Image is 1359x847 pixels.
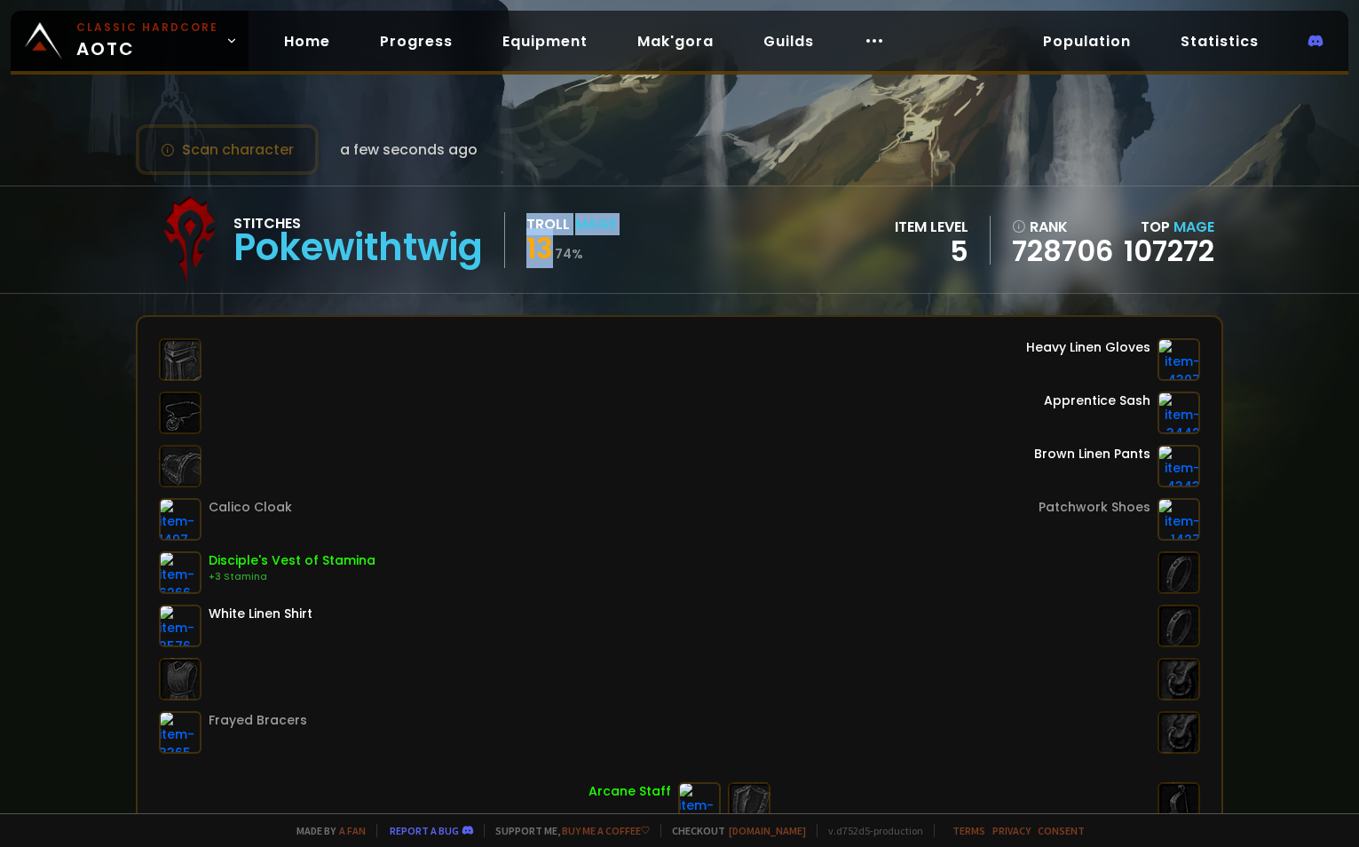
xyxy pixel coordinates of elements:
[992,824,1031,837] a: Privacy
[1173,217,1214,237] span: Mage
[233,234,483,261] div: Pokewithtwig
[484,824,650,837] span: Support me,
[1038,824,1085,837] a: Consent
[233,212,483,234] div: Stitches
[488,23,602,59] a: Equipment
[209,570,375,584] div: +3 Stamina
[366,23,467,59] a: Progress
[159,605,201,647] img: item-2576
[340,139,478,161] span: a few seconds ago
[729,824,806,837] a: [DOMAIN_NAME]
[526,213,570,235] div: Troll
[952,824,985,837] a: Terms
[1012,216,1113,238] div: rank
[11,11,249,71] a: Classic HardcoreAOTC
[895,216,968,238] div: item level
[1044,392,1150,410] div: Apprentice Sash
[678,782,721,825] img: item-9514
[209,551,375,570] div: Disciple's Vest of Stamina
[209,711,307,730] div: Frayed Bracers
[1012,238,1113,265] a: 728706
[209,605,312,623] div: White Linen Shirt
[749,23,828,59] a: Guilds
[76,20,218,36] small: Classic Hardcore
[159,711,201,754] img: item-3365
[209,498,292,517] div: Calico Cloak
[270,23,344,59] a: Home
[660,824,806,837] span: Checkout
[159,498,201,541] img: item-1497
[555,245,583,263] small: 74 %
[76,20,218,62] span: AOTC
[286,824,366,837] span: Made by
[159,551,201,594] img: item-6266
[136,124,319,175] button: Scan character
[1158,498,1200,541] img: item-1427
[575,213,616,235] div: Mage
[390,824,459,837] a: Report a bug
[562,824,650,837] a: Buy me a coffee
[1039,498,1150,517] div: Patchwork Shoes
[1029,23,1145,59] a: Population
[817,824,923,837] span: v. d752d5 - production
[1158,338,1200,381] img: item-4307
[339,824,366,837] a: a fan
[1026,338,1150,357] div: Heavy Linen Gloves
[1158,392,1200,434] img: item-3442
[526,228,553,268] span: 13
[895,238,968,265] div: 5
[589,782,671,801] div: Arcane Staff
[1034,445,1150,463] div: Brown Linen Pants
[1158,445,1200,487] img: item-4343
[1124,216,1214,238] div: Top
[623,23,728,59] a: Mak'gora
[1166,23,1273,59] a: Statistics
[1124,231,1214,271] a: 107272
